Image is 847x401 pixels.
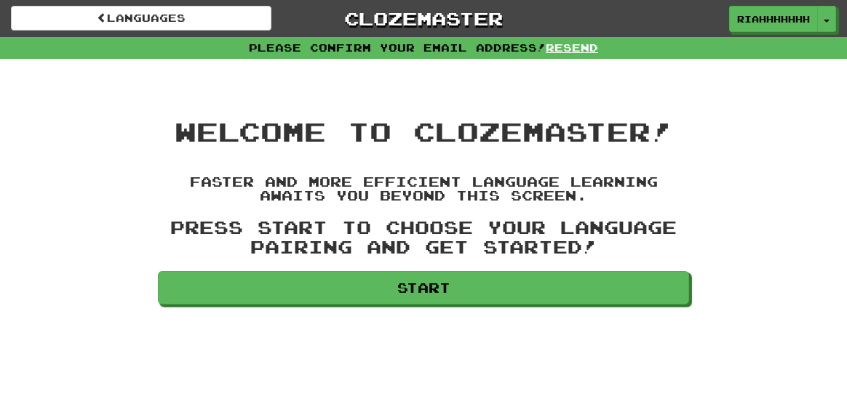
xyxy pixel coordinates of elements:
[737,12,810,25] span: riahhhhhhh
[158,117,689,146] h1: Welcome to Clozemaster!
[11,6,271,31] a: Languages
[729,6,818,32] a: riahhhhhhh
[293,6,554,31] a: Clozemaster
[158,175,689,204] h4: Faster and more efficient language learning awaits you beyond this screen.
[158,271,689,304] a: Start
[158,218,689,256] h3: Press Start to choose your language pairing and get started!
[546,41,598,54] a: Resend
